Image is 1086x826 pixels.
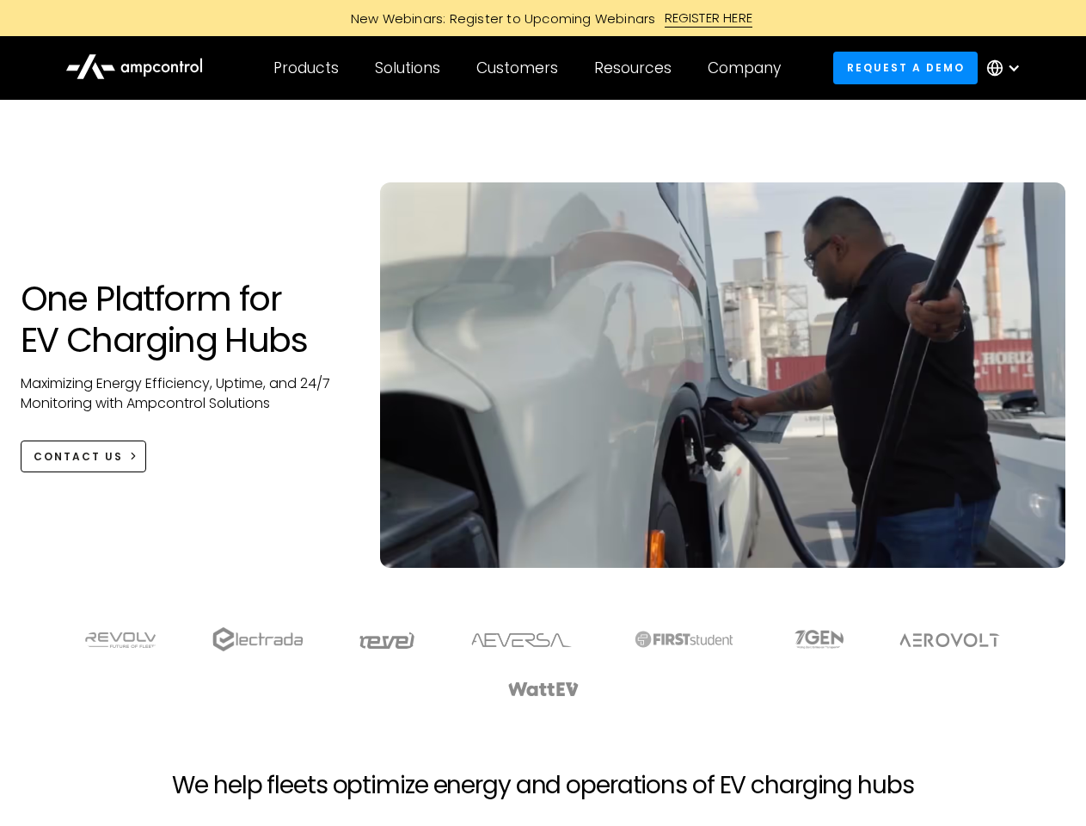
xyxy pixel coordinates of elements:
[212,627,303,651] img: electrada logo
[507,682,580,696] img: WattEV logo
[375,59,440,77] div: Solutions
[594,59,672,77] div: Resources
[708,59,781,77] div: Company
[273,59,339,77] div: Products
[21,374,347,413] p: Maximizing Energy Efficiency, Uptime, and 24/7 Monitoring with Ampcontrol Solutions
[476,59,558,77] div: Customers
[21,278,347,361] h1: One Platform for EV Charging Hubs
[334,9,665,28] div: New Webinars: Register to Upcoming Webinars
[172,771,913,800] h2: We help fleets optimize energy and operations of EV charging hubs
[156,9,930,28] a: New Webinars: Register to Upcoming WebinarsREGISTER HERE
[34,449,123,465] div: CONTACT US
[833,52,978,83] a: Request a demo
[21,441,147,472] a: CONTACT US
[665,9,753,28] div: REGISTER HERE
[899,633,1001,647] img: Aerovolt Logo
